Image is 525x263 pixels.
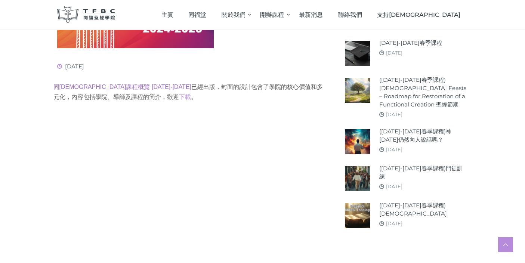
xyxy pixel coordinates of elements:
a: 同[DEMOGRAPHIC_DATA]課程概覽 [DATE]-[DATE] [53,84,192,90]
img: (2024-25年春季課程)聖經神學 [345,203,370,228]
a: ([DATE]-[DATE]春季課程)神[DATE]仍然向人說話嗎？ [379,127,468,144]
p: 已經出版，封面的設計包含了學院的核心價值和多元化，內容包括學院、導師及課程的簡介，歡迎 。 [53,82,323,102]
a: [DATE] [386,111,402,117]
span: 同福堂 [188,11,206,18]
a: [DATE]-[DATE]春季課程 [379,39,442,47]
a: 最新消息 [291,4,331,26]
a: 同福堂 [181,4,214,26]
a: [DATE] [386,183,402,189]
span: 最新消息 [299,11,323,18]
span: 主頁 [161,11,173,18]
a: ([DATE]-[DATE]春季課程)門徒訓練 [379,164,468,181]
a: 關於我們 [214,4,253,26]
img: (2024-25年春季課程) Biblical Feasts – Roadmap for Restoration of a Functional Creation 聖經節期 [345,78,370,103]
a: 開辦課程 [253,4,291,26]
a: Scroll to top [498,237,513,252]
span: 支持[DEMOGRAPHIC_DATA] [377,11,460,18]
img: (2024-25年春季課程)門徒訓練 [345,166,370,191]
span: 聯絡我們 [338,11,362,18]
a: ([DATE]-[DATE]春季課程) [DEMOGRAPHIC_DATA] Feasts – Roadmap for Restoration of a Functional Creation ... [379,76,468,109]
a: 下載 [179,94,191,100]
img: 2024-25年春季課程 [345,41,370,66]
a: 支持[DEMOGRAPHIC_DATA] [370,4,468,26]
a: ([DATE]-[DATE]春季課程)[DEMOGRAPHIC_DATA] [379,201,468,218]
img: 同福聖經學院 TFBC [57,6,115,23]
a: [DATE] [386,146,402,152]
a: [DATE] [386,50,402,56]
a: 主頁 [154,4,181,26]
a: 聯絡我們 [330,4,370,26]
a: [DATE] [386,220,402,226]
span: 關於我們 [222,11,245,18]
span: 開辦課程 [260,11,284,18]
img: (2024-25年春季課程)神今天仍然向人說話嗎？ [345,129,370,154]
span: [DATE] [57,63,84,70]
